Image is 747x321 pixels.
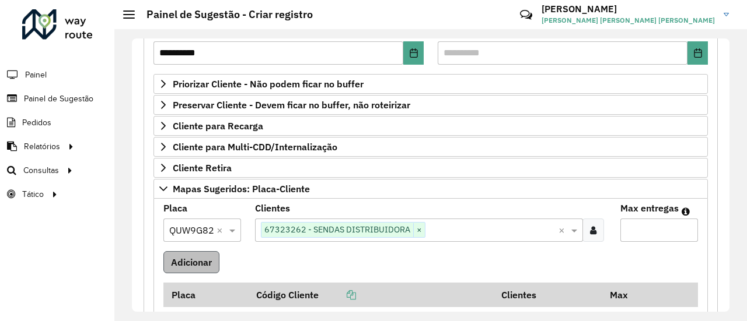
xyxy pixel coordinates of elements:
[22,188,44,200] span: Tático
[173,100,410,110] span: Preservar Cliente - Devem ficar no buffer, não roteirizar
[25,69,47,81] span: Painel
[602,283,648,307] th: Max
[682,207,690,216] em: Máximo de clientes que serão colocados na mesma rota com os clientes informados
[135,8,313,21] h2: Painel de Sugestão - Criar registro
[24,140,60,153] span: Relatórios
[514,2,539,27] a: Contato Rápido
[24,93,93,105] span: Painel de Sugestão
[319,289,356,301] a: Copiar
[248,283,494,307] th: Código Cliente
[542,3,715,15] h3: [PERSON_NAME]
[153,74,708,94] a: Priorizar Cliente - Não podem ficar no buffer
[163,251,219,273] button: Adicionar
[173,163,232,172] span: Cliente Retira
[620,201,679,215] label: Max entregas
[687,41,708,65] button: Choose Date
[255,201,290,215] label: Clientes
[153,116,708,136] a: Cliente para Recarga
[153,95,708,115] a: Preservar Cliente - Devem ficar no buffer, não roteirizar
[163,201,187,215] label: Placa
[153,179,708,199] a: Mapas Sugeridos: Placa-Cliente
[153,158,708,178] a: Cliente Retira
[163,283,248,307] th: Placa
[261,223,413,237] span: 67323262 - SENDAS DISTRIBUIDORA
[23,164,59,177] span: Consultas
[173,79,364,89] span: Priorizar Cliente - Não podem ficar no buffer
[494,283,602,307] th: Clientes
[153,137,708,157] a: Cliente para Multi-CDD/Internalização
[22,117,51,129] span: Pedidos
[173,184,310,193] span: Mapas Sugeridos: Placa-Cliente
[217,223,226,237] span: Clear all
[173,142,337,151] span: Cliente para Multi-CDD/Internalização
[413,223,425,237] span: ×
[542,15,715,26] span: [PERSON_NAME] [PERSON_NAME] [PERSON_NAME]
[403,41,424,65] button: Choose Date
[558,223,568,237] span: Clear all
[173,121,263,130] span: Cliente para Recarga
